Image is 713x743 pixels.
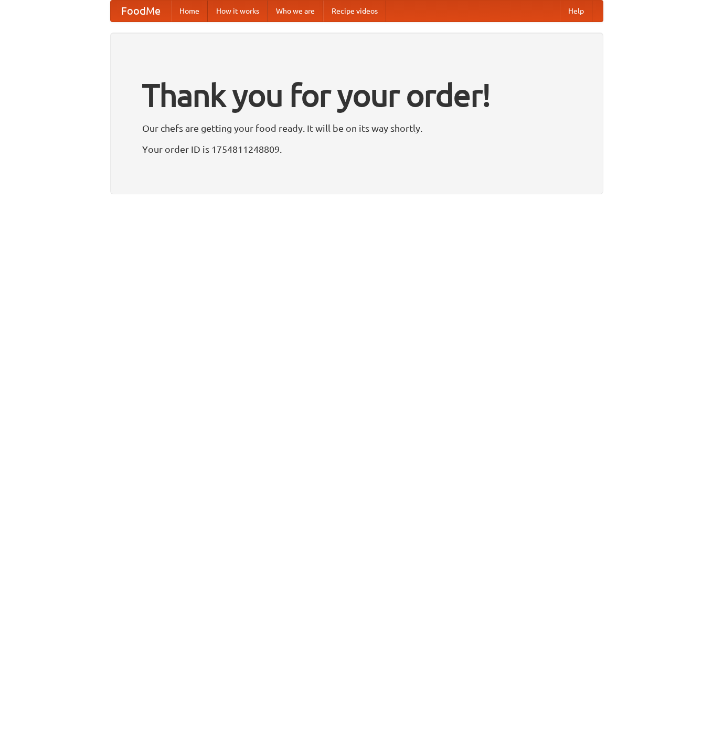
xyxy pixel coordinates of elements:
a: Help [560,1,592,22]
a: Who we are [268,1,323,22]
h1: Thank you for your order! [142,70,571,120]
a: Home [171,1,208,22]
p: Your order ID is 1754811248809. [142,141,571,157]
a: Recipe videos [323,1,386,22]
a: How it works [208,1,268,22]
p: Our chefs are getting your food ready. It will be on its way shortly. [142,120,571,136]
a: FoodMe [111,1,171,22]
